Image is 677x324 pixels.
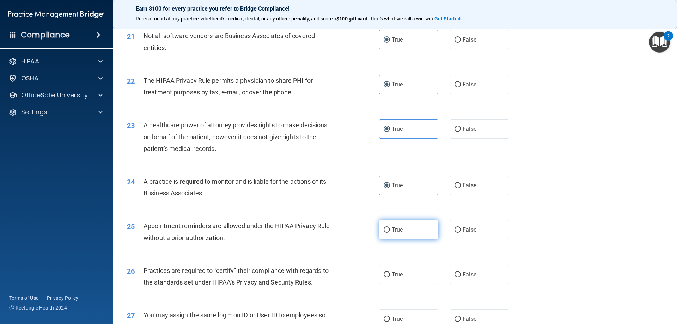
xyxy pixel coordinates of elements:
[384,272,390,277] input: True
[463,81,476,88] span: False
[463,182,476,189] span: False
[463,271,476,278] span: False
[336,16,367,22] strong: $100 gift card
[144,178,326,197] span: A practice is required to monitor and is liable for the actions of its Business Associates
[47,294,79,301] a: Privacy Policy
[667,36,670,45] div: 2
[127,267,135,275] span: 26
[127,32,135,41] span: 21
[367,16,434,22] span: ! That's what we call a win-win.
[8,7,104,22] img: PMB logo
[392,81,403,88] span: True
[649,32,670,53] button: Open Resource Center, 2 new notifications
[127,77,135,85] span: 22
[463,126,476,132] span: False
[144,121,327,152] span: A healthcare power of attorney provides rights to make decisions on behalf of the patient, howeve...
[136,5,654,12] p: Earn $100 for every practice you refer to Bridge Compliance!
[392,226,403,233] span: True
[9,304,67,311] span: Ⓒ Rectangle Health 2024
[144,267,329,286] span: Practices are required to “certify” their compliance with regards to the standards set under HIPA...
[434,16,461,22] strong: Get Started
[8,108,103,116] a: Settings
[384,183,390,188] input: True
[455,37,461,43] input: False
[392,316,403,322] span: True
[8,74,103,82] a: OSHA
[434,16,462,22] a: Get Started
[21,108,47,116] p: Settings
[463,226,476,233] span: False
[8,57,103,66] a: HIPAA
[455,183,461,188] input: False
[144,77,313,96] span: The HIPAA Privacy Rule permits a physician to share PHI for treatment purposes by fax, e-mail, or...
[455,82,461,87] input: False
[392,36,403,43] span: True
[127,121,135,130] span: 23
[144,222,330,241] span: Appointment reminders are allowed under the HIPAA Privacy Rule without a prior authorization.
[21,91,88,99] p: OfficeSafe University
[21,57,39,66] p: HIPAA
[384,227,390,233] input: True
[455,272,461,277] input: False
[384,127,390,132] input: True
[455,317,461,322] input: False
[384,37,390,43] input: True
[384,82,390,87] input: True
[127,178,135,186] span: 24
[455,227,461,233] input: False
[9,294,38,301] a: Terms of Use
[8,91,103,99] a: OfficeSafe University
[21,30,70,40] h4: Compliance
[144,32,315,51] span: Not all software vendors are Business Associates of covered entities.
[392,126,403,132] span: True
[21,74,39,82] p: OSHA
[455,127,461,132] input: False
[127,222,135,231] span: 25
[463,36,476,43] span: False
[463,316,476,322] span: False
[384,317,390,322] input: True
[392,182,403,189] span: True
[392,271,403,278] span: True
[127,311,135,320] span: 27
[136,16,336,22] span: Refer a friend at any practice, whether it's medical, dental, or any other speciality, and score a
